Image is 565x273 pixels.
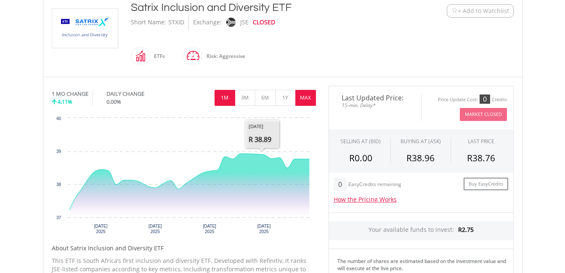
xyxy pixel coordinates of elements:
[335,101,415,109] span: 15-min. Delay*
[401,138,441,145] span: BUYING AT (ASK)
[58,98,72,105] span: 4.11%
[458,226,474,234] span: R2.75
[215,90,235,106] button: 1M
[464,178,508,191] a: Buy EasyCredits
[329,221,513,240] div: Your available funds to invest:
[458,7,509,15] span: + Add to Watchlist
[438,97,478,103] div: Price Update Cost:
[275,90,296,106] button: 1Y
[56,182,61,187] text: 38
[52,90,88,98] div: 1 MO CHANGE
[56,215,61,220] text: 37
[52,114,316,240] div: Chart. Highcharts interactive chart.
[150,46,165,66] div: ETFs
[334,178,347,191] div: 0
[52,244,316,252] h5: About Satrix Inclusion and Diversity ETF
[168,15,184,29] div: STXID
[193,15,222,29] div: Exchange:
[106,90,172,98] div: DAILY CHANGE
[149,224,162,234] text: [DATE] 2025
[56,116,61,121] text: 40
[348,181,401,189] div: EasyCredits remaining
[235,90,255,106] button: 3M
[203,224,216,234] text: [DATE] 2025
[53,9,117,48] img: EQU.ZA.STXID.png
[253,15,275,29] div: CLOSED
[202,46,245,66] div: Risk: Aggressive
[240,15,249,29] div: JSE
[255,90,276,106] button: 6M
[467,152,495,164] span: R38.76
[106,98,121,105] span: 0.00%
[460,108,507,121] button: Market Closed
[131,15,166,29] div: Short Name:
[492,97,507,103] div: Credits
[337,257,510,272] div: The number of shares are estimated based on the investment value and will execute at the live price.
[52,114,316,240] svg: Interactive chart
[335,94,415,101] span: Last Updated Price:
[340,138,381,145] div: SELLING AT (BID)
[94,224,107,234] text: [DATE] 2025
[257,224,271,234] text: [DATE] 2025
[447,4,514,18] button: Watchlist + Add to Watchlist
[226,18,235,27] img: jse.png
[406,152,435,164] span: R38.96
[349,152,372,164] span: R0.00
[56,149,61,154] text: 39
[334,195,397,203] a: How the Pricing Works
[468,138,494,145] div: LAST PRICE
[480,94,490,104] div: 0
[295,90,316,106] button: MAX
[451,8,458,14] img: Watchlist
